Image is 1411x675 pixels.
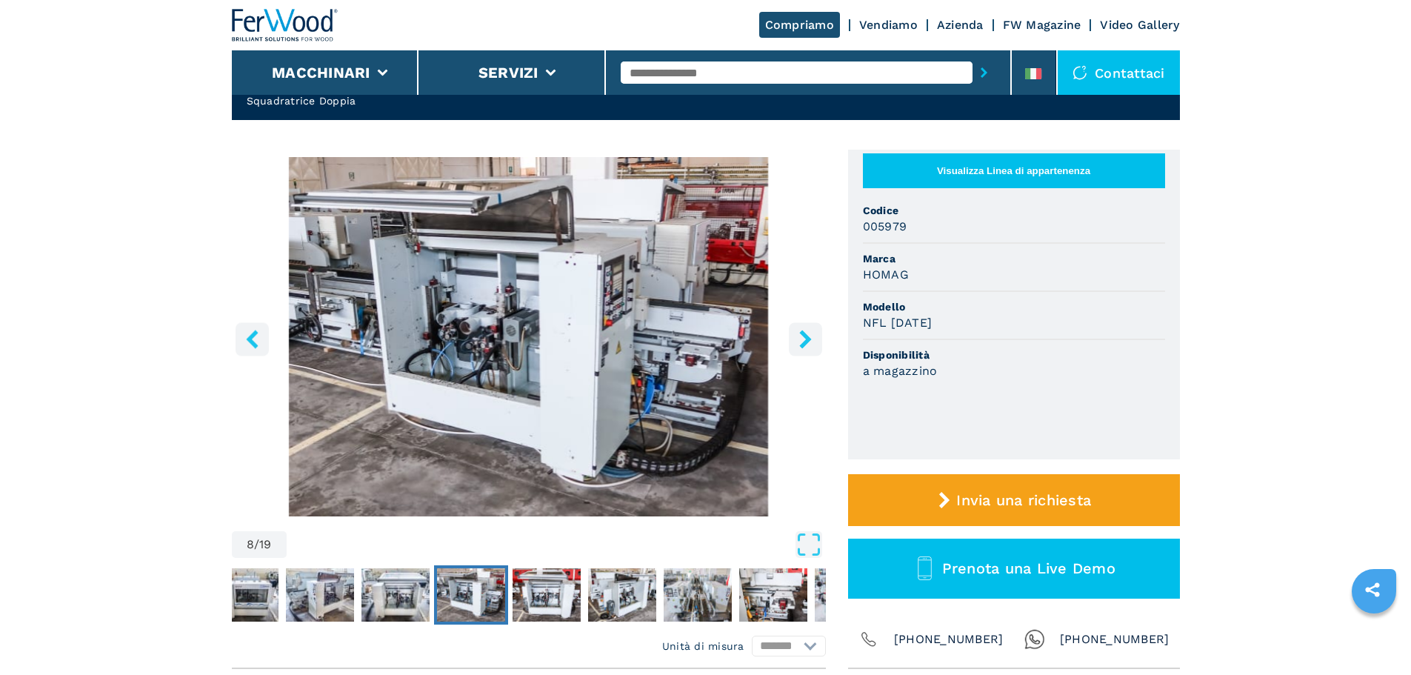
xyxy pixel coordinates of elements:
[232,157,826,516] img: Squadratrice Doppia HOMAG NFL 25/4/10
[942,559,1115,577] span: Prenota una Live Demo
[863,299,1165,314] span: Modello
[437,568,505,622] img: e15dcf87dcde5c63cf9e8c3ff34c64c1
[973,56,995,90] button: submit-button
[434,565,508,625] button: Go to Slide 8
[510,565,584,625] button: Go to Slide 9
[863,153,1165,188] button: Visualizza Linea di appartenenza
[661,565,735,625] button: Go to Slide 11
[210,568,278,622] img: 0620d108564e5d12b844e19f28b5819d
[588,568,656,622] img: 73cebd49a79b2cf765c392cd9a914b0a
[664,568,732,622] img: 197ce0055422286ac01563015be62dbc
[662,639,744,654] em: Unità di misura
[286,568,354,622] img: b29d21a7f708e6d01d6a80ab8f054ba8
[863,218,907,235] h3: 005979
[513,568,581,622] img: ec65f975a25bddde017030423ae0656e
[739,568,807,622] img: 1b95a6f09c572a0478feb2753dbf71d9
[815,568,883,622] img: 3c7e710df5e7f1e837b2da58377f11e8
[283,565,357,625] button: Go to Slide 6
[863,251,1165,266] span: Marca
[1100,18,1179,32] a: Video Gallery
[863,203,1165,218] span: Codice
[358,565,433,625] button: Go to Slide 7
[585,565,659,625] button: Go to Slide 10
[232,9,338,41] img: Ferwood
[361,568,430,622] img: 44df59d0f7622e18a54f8b4ef3107a12
[290,531,822,558] button: Open Fullscreen
[956,491,1091,509] span: Invia una richiesta
[863,314,933,331] h3: NFL [DATE]
[1060,629,1170,650] span: [PHONE_NUMBER]
[1024,629,1045,650] img: Whatsapp
[1348,608,1400,664] iframe: Chat
[937,18,984,32] a: Azienda
[736,565,810,625] button: Go to Slide 12
[478,64,538,82] button: Servizi
[1058,50,1180,95] div: Contattaci
[789,322,822,356] button: right-button
[254,539,259,551] span: /
[272,64,370,82] button: Macchinari
[1354,571,1391,608] a: sharethis
[247,539,254,551] span: 8
[894,629,1004,650] span: [PHONE_NUMBER]
[812,565,886,625] button: Go to Slide 13
[848,539,1180,599] button: Prenota una Live Demo
[863,348,1165,362] span: Disponibilità
[207,565,281,625] button: Go to Slide 5
[1073,65,1087,80] img: Contattaci
[863,266,909,283] h3: HOMAG
[236,322,269,356] button: left-button
[232,157,826,516] div: Go to Slide 8
[858,629,879,650] img: Phone
[859,18,918,32] a: Vendiamo
[1003,18,1081,32] a: FW Magazine
[759,12,840,38] a: Compriamo
[259,539,272,551] span: 19
[247,93,448,108] h2: Squadratrice Doppia
[848,474,1180,526] button: Invia una richiesta
[863,362,938,379] h3: a magazzino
